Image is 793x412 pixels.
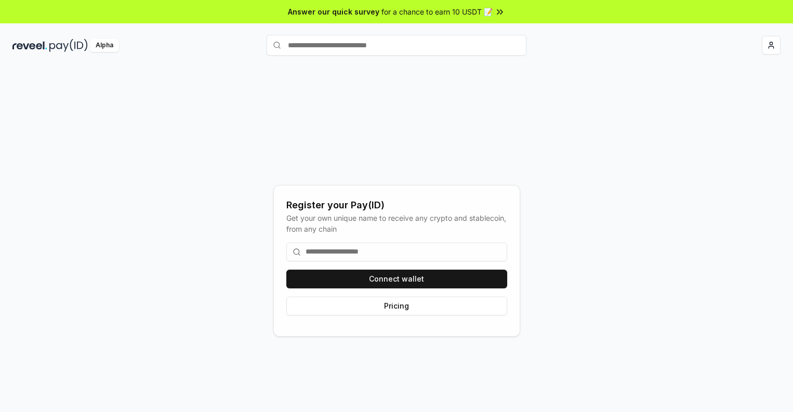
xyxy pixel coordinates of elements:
div: Alpha [90,39,119,52]
div: Get your own unique name to receive any crypto and stablecoin, from any chain [286,212,507,234]
span: Answer our quick survey [288,6,379,17]
button: Pricing [286,297,507,315]
div: Register your Pay(ID) [286,198,507,212]
img: pay_id [49,39,88,52]
button: Connect wallet [286,270,507,288]
img: reveel_dark [12,39,47,52]
span: for a chance to earn 10 USDT 📝 [381,6,493,17]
